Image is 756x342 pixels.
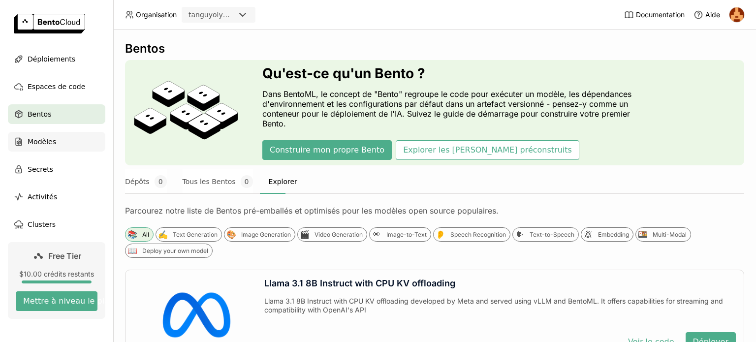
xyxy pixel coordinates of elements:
[157,229,168,240] div: ✍️
[297,227,367,242] div: 🎬Video Generation
[28,53,75,65] span: Déploiements
[693,10,720,20] div: Aide
[125,244,213,258] div: 📖Deploy your own model
[653,231,687,239] div: Multi-Modal
[435,229,445,240] div: 👂
[264,278,736,289] div: Llama 3.1 8B Instruct with CPU KV offloading
[514,229,525,240] div: 🗣
[125,227,154,242] div: 📚All
[8,242,105,319] a: Free Tier$10.00 crédits restantsMettre à niveau le plan
[636,10,685,19] span: Documentation
[125,41,744,56] div: Bentos
[28,163,53,175] span: Secrets
[450,231,506,239] div: Speech Recognition
[433,227,510,242] div: 👂Speech Recognition
[262,65,651,81] h3: Qu'est-ce qu'un Bento ?
[155,175,167,188] span: 0
[14,14,85,33] img: logo
[512,227,579,242] div: 🗣Text-to-Speech
[183,169,253,194] button: Tous les Bentos
[28,191,57,203] span: Activités
[173,231,218,239] div: Text Generation
[125,169,167,194] button: Dépôts
[241,175,253,188] span: 0
[224,227,295,242] div: 🎨Image Generation
[530,231,574,239] div: Text-to-Speech
[125,206,744,216] div: Parcourez notre liste de Bentos pré-emballés et optimisés pour les modèles open source populaires.
[28,218,56,230] span: Clusters
[133,80,239,145] img: cover onboarding
[28,136,56,148] span: Modèles
[598,231,629,239] div: Embedding
[142,231,149,239] div: All
[236,10,237,20] input: Selected tanguyolympie.
[8,215,105,234] a: Clusters
[28,81,85,93] span: Espaces de code
[136,10,177,19] span: Organisation
[8,187,105,207] a: Activités
[156,227,222,242] div: ✍️Text Generation
[729,7,744,22] img: Tanguy Olympie
[635,227,691,242] div: 🍱Multi-Modal
[142,247,208,255] div: Deploy your own model
[8,159,105,179] a: Secrets
[127,229,137,240] div: 📚
[315,231,363,239] div: Video Generation
[371,229,381,240] div: 👁
[189,10,235,20] div: tanguyolympie
[583,229,593,240] div: 🕸
[622,10,685,20] a: Documentation
[16,270,97,279] div: $10.00 crédits restants
[369,227,431,242] div: 👁Image-to-Text
[241,231,291,239] div: Image Generation
[396,140,579,160] button: Explorer les [PERSON_NAME] préconstruits
[264,297,736,324] div: Llama 3.1 8B Instruct with CPU KV offloading developed by Meta and served using vLLM and BentoML....
[269,169,297,194] button: Explorer
[8,132,105,152] a: Modèles
[386,231,427,239] div: Image-to-Text
[226,229,236,240] div: 🎨
[8,49,105,69] a: Déploiements
[262,140,392,160] button: Construire mon propre Bento
[637,229,648,240] div: 🍱
[581,227,633,242] div: 🕸Embedding
[299,229,310,240] div: 🎬
[127,246,137,256] div: 📖
[48,251,81,261] span: Free Tier
[28,108,51,120] span: Bentos
[705,10,720,19] span: Aide
[16,291,97,311] button: Mettre à niveau le plan
[8,77,105,96] a: Espaces de code
[8,104,105,124] a: Bentos
[262,89,651,128] p: Dans BentoML, le concept de "Bento" regroupe le code pour exécuter un modèle, les dépendances d'e...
